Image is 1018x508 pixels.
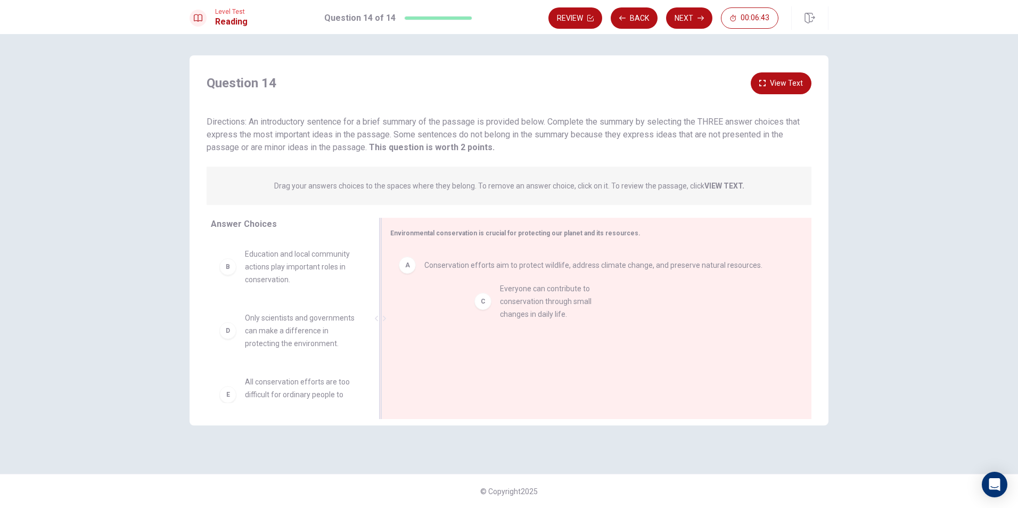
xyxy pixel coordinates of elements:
span: Environmental conservation is crucial for protecting our planet and its resources. [390,230,641,237]
h1: Question 14 of 14 [324,12,396,24]
button: 00:06:43 [721,7,778,29]
span: Level Test [215,8,248,15]
span: Answer Choices [211,219,277,229]
h1: Reading [215,15,248,28]
h4: Question 14 [207,75,276,92]
span: 00:06:43 [741,14,769,22]
button: Next [666,7,712,29]
button: Back [611,7,658,29]
button: View Text [751,72,811,94]
p: Drag your answers choices to the spaces where they belong. To remove an answer choice, click on i... [274,182,744,190]
strong: VIEW TEXT. [704,182,744,190]
div: Open Intercom Messenger [982,472,1007,497]
span: © Copyright 2025 [480,487,538,496]
span: Directions: An introductory sentence for a brief summary of the passage is provided below. Comple... [207,117,800,152]
strong: This question is worth 2 points. [367,142,495,152]
button: Review [548,7,602,29]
